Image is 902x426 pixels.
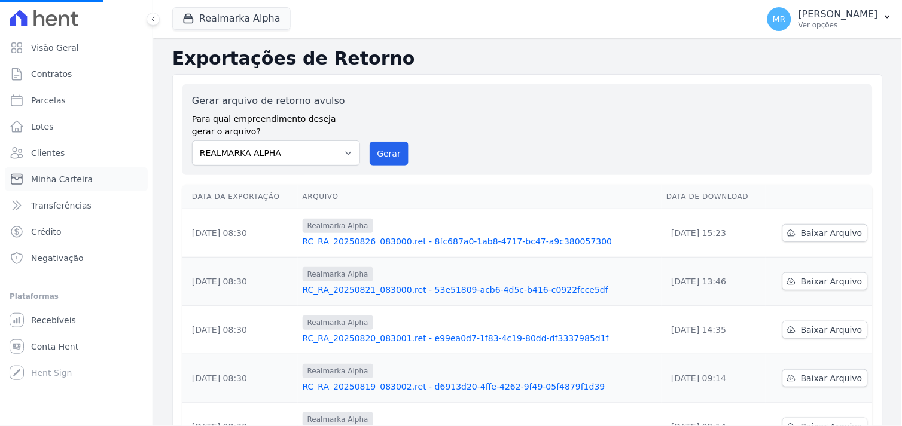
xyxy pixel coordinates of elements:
[5,115,148,139] a: Lotes
[31,173,93,185] span: Minha Carteira
[31,42,79,54] span: Visão Geral
[799,20,878,30] p: Ver opções
[5,335,148,358] a: Conta Hent
[172,7,291,30] button: Realmarka Alpha
[758,2,902,36] button: MR [PERSON_NAME] Ver opções
[5,36,148,60] a: Visão Geral
[303,267,373,281] span: Realmarka Alpha
[31,226,62,238] span: Crédito
[31,147,65,159] span: Clientes
[31,252,84,264] span: Negativação
[782,272,868,290] a: Baixar Arquivo
[662,354,765,403] td: [DATE] 09:14
[801,275,863,287] span: Baixar Arquivo
[303,332,657,344] a: RC_RA_20250820_083001.ret - e99ea0d7-1f83-4c19-80dd-df3337985d1f
[303,315,373,330] span: Realmarka Alpha
[192,108,360,138] label: Para qual empreendimento deseja gerar o arquivo?
[801,324,863,336] span: Baixar Arquivo
[662,185,765,209] th: Data de Download
[782,369,868,387] a: Baixar Arquivo
[182,185,298,209] th: Data da Exportação
[773,15,786,23] span: MR
[182,354,298,403] td: [DATE] 08:30
[31,341,78,353] span: Conta Hent
[192,94,360,108] label: Gerar arquivo de retorno avulso
[662,306,765,354] td: [DATE] 14:35
[31,94,66,106] span: Parcelas
[782,321,868,339] a: Baixar Arquivo
[303,381,657,393] a: RC_RA_20250819_083002.ret - d6913d20-4ffe-4262-9f49-05f4879f1d39
[782,224,868,242] a: Baixar Arquivo
[303,235,657,247] a: RC_RA_20250826_083000.ret - 8fc687a0-1ab8-4717-bc47-a9c380057300
[5,194,148,217] a: Transferências
[182,209,298,258] td: [DATE] 08:30
[662,209,765,258] td: [DATE] 15:23
[662,258,765,306] td: [DATE] 13:46
[298,185,662,209] th: Arquivo
[182,306,298,354] td: [DATE] 08:30
[31,68,72,80] span: Contratos
[801,372,863,384] span: Baixar Arquivo
[5,220,148,244] a: Crédito
[370,142,409,166] button: Gerar
[801,227,863,239] span: Baixar Arquivo
[31,314,76,326] span: Recebíveis
[5,167,148,191] a: Minha Carteira
[182,258,298,306] td: [DATE] 08:30
[5,246,148,270] a: Negativação
[303,219,373,233] span: Realmarka Alpha
[172,48,883,69] h2: Exportações de Retorno
[5,141,148,165] a: Clientes
[303,364,373,378] span: Realmarka Alpha
[5,62,148,86] a: Contratos
[5,88,148,112] a: Parcelas
[303,284,657,296] a: RC_RA_20250821_083000.ret - 53e51809-acb6-4d5c-b416-c0922fcce5df
[31,121,54,133] span: Lotes
[31,200,92,212] span: Transferências
[799,8,878,20] p: [PERSON_NAME]
[10,289,143,304] div: Plataformas
[5,308,148,332] a: Recebíveis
